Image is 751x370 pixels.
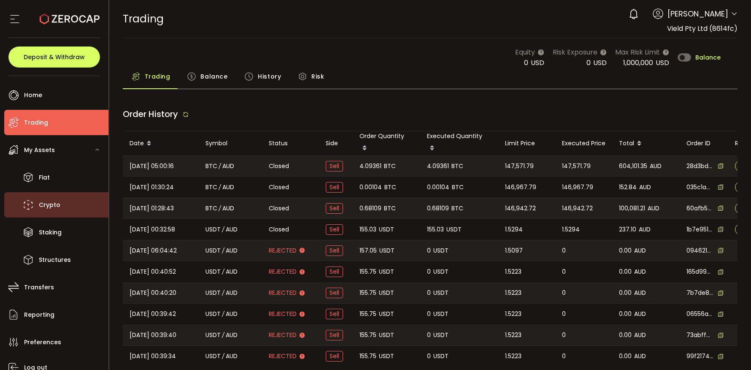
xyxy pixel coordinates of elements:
span: AUD [222,204,234,213]
span: 0 [586,58,591,68]
span: Max Risk Limit [615,47,660,57]
span: Trading [24,117,48,129]
span: 0.68109 [359,204,381,213]
span: Sell [326,245,343,256]
span: 1.5223 [505,267,521,277]
span: 0.00104 [359,182,382,192]
span: [DATE] 00:32:58 [130,225,175,234]
span: 0 [427,246,431,256]
span: 237.10 [619,225,636,234]
em: / [222,309,224,319]
span: 155.75 [359,309,376,319]
span: [DATE] 00:39:40 [130,330,176,340]
span: Rejected [269,267,297,276]
span: 4.09361 [359,161,381,171]
span: My Assets [24,144,55,156]
div: Symbol [199,139,262,148]
span: USDT [433,246,448,256]
span: USD [531,58,544,68]
span: BTC [384,182,396,192]
em: / [222,288,224,298]
span: Home [24,89,42,101]
span: 157.05 [359,246,377,256]
em: / [222,351,224,361]
span: BTC [451,161,463,171]
span: Closed [269,204,289,213]
span: [DATE] 00:39:42 [130,309,176,319]
span: Structures [39,254,71,266]
span: USDT [205,288,221,298]
span: 1b7e9519-b28e-4ab8-bfd8-436898a159dc [686,225,713,234]
span: 0 [562,267,566,277]
span: 28d3bde7-2607-483c-ba0e-2a10caf00aae [686,162,713,171]
span: BTC [384,161,396,171]
span: [DATE] 00:40:20 [130,288,176,298]
span: BTC [205,204,217,213]
span: Order History [123,108,178,120]
span: AUD [226,267,238,277]
span: USDT [379,288,394,298]
span: Trading [145,68,170,85]
span: 0 [562,288,566,298]
span: AUD [226,351,238,361]
div: Date [123,136,199,151]
span: Balance [200,68,227,85]
div: Order Quantity [353,131,420,155]
span: 0 [562,330,566,340]
span: 0.00 [619,351,632,361]
span: Sell [326,330,343,340]
em: / [222,330,224,340]
span: AUD [226,246,238,256]
span: AUD [222,182,234,192]
span: 1.5223 [505,330,521,340]
span: Closed [269,183,289,192]
span: AUD [634,330,646,340]
span: Staking [39,226,62,239]
span: AUD [226,288,238,298]
span: 146,967.79 [505,182,536,192]
span: Sell [326,309,343,319]
em: / [222,225,224,234]
span: AUD [634,288,646,298]
span: 0.00 [619,309,632,319]
span: Vield Pty Ltd (8614fc) [667,24,737,33]
span: AUD [634,267,646,277]
span: 0.00104 [427,182,449,192]
span: Rejected [269,352,297,361]
span: BTC [451,204,463,213]
div: Side [319,139,353,148]
span: 0 [427,309,431,319]
span: 146,967.79 [562,182,593,192]
span: [DATE] 00:39:34 [130,351,176,361]
span: 60afb5ad-2003-4362-9ea2-7c730404a952 [686,204,713,213]
span: 165d99b9-1649-4ceb-8da2-f0cb46f7b64f [686,267,713,276]
span: USDT [446,225,462,234]
span: USDT [379,225,394,234]
em: / [219,204,221,213]
div: Executed Quantity [420,131,498,155]
span: USDT [205,351,221,361]
span: 0 [562,351,566,361]
span: 155.75 [359,267,376,277]
span: 4.09361 [427,161,449,171]
span: 147,571.79 [505,161,534,171]
span: 155.03 [427,225,444,234]
span: USDT [205,267,221,277]
span: 06556a0b-a052-4c9f-b70d-0609804dbd36 [686,310,713,318]
span: 1.5294 [562,225,580,234]
span: AUD [226,309,238,319]
span: 1.5097 [505,246,523,256]
span: 73abff65-88fb-411a-b05c-f24de8b97bfb [686,331,713,340]
span: [DATE] 00:40:52 [130,267,176,277]
span: 100,081.21 [619,204,645,213]
div: Limit Price [498,139,555,148]
span: AUD [226,330,238,340]
span: USDT [205,225,221,234]
span: 152.84 [619,182,637,192]
div: Status [262,139,319,148]
span: USDT [379,246,394,256]
span: BTC [384,204,396,213]
span: AUD [634,246,646,256]
span: Rejected [269,246,297,255]
span: 0 [427,267,431,277]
